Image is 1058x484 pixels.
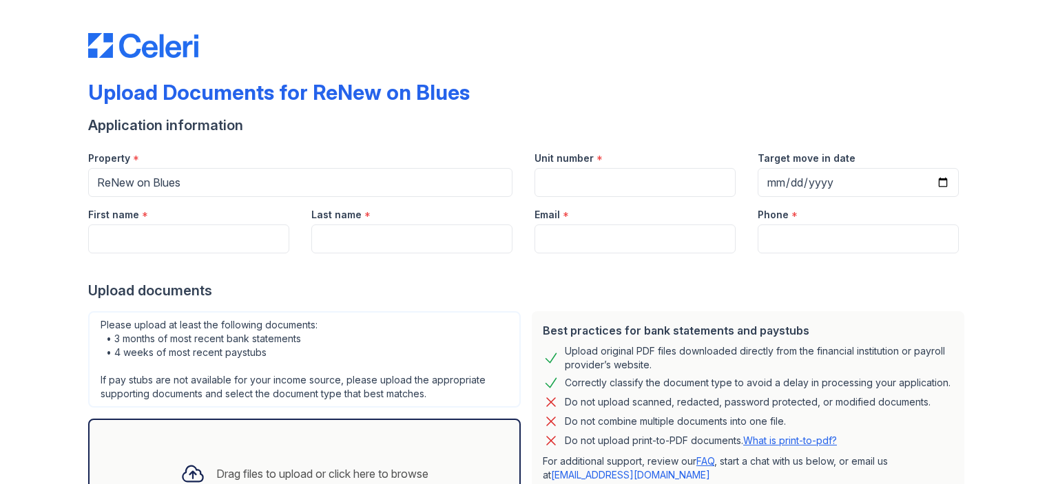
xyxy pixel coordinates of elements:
label: Target move in date [758,151,855,165]
label: Email [535,208,560,222]
label: Unit number [535,151,594,165]
div: Please upload at least the following documents: • 3 months of most recent bank statements • 4 wee... [88,311,521,408]
div: Best practices for bank statements and paystubs [543,322,953,339]
div: Do not combine multiple documents into one file. [565,413,786,430]
div: Correctly classify the document type to avoid a delay in processing your application. [565,375,951,391]
div: Do not upload scanned, redacted, password protected, or modified documents. [565,394,931,410]
a: [EMAIL_ADDRESS][DOMAIN_NAME] [551,469,710,481]
label: Phone [758,208,789,222]
p: Do not upload print-to-PDF documents. [565,434,837,448]
div: Application information [88,116,970,135]
img: CE_Logo_Blue-a8612792a0a2168367f1c8372b55b34899dd931a85d93a1a3d3e32e68fde9ad4.png [88,33,198,58]
p: For additional support, review our , start a chat with us below, or email us at [543,454,953,482]
label: Property [88,151,130,165]
div: Upload original PDF files downloaded directly from the financial institution or payroll provider’... [565,344,953,372]
div: Upload documents [88,281,970,300]
div: Drag files to upload or click here to browse [216,465,428,482]
label: First name [88,208,139,222]
a: FAQ [696,455,714,467]
label: Last name [311,208,362,222]
div: Upload Documents for ReNew on Blues [88,80,470,105]
a: What is print-to-pdf? [743,434,837,446]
